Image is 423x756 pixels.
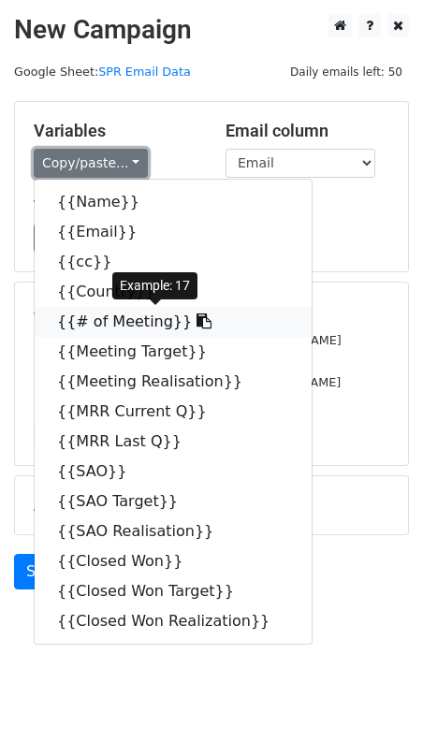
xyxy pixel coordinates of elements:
iframe: Chat Widget [329,666,423,756]
a: {{Closed Won Realization}} [35,606,312,636]
a: {{Country}} [35,277,312,307]
a: SPR Email Data [98,65,191,79]
a: {{Closed Won}} [35,546,312,576]
a: {{MRR Last Q}} [35,427,312,457]
a: {{SAO Target}} [35,487,312,516]
h5: Variables [34,121,197,141]
a: Copy/paste... [34,149,148,178]
a: {{Name}} [35,187,312,217]
div: Tiện ích trò chuyện [329,666,423,756]
div: Example: 17 [112,272,197,299]
a: {{Meeting Realisation}} [35,367,312,397]
a: {{MRR Current Q}} [35,397,312,427]
small: [EMAIL_ADDRESS][PERSON_NAME][DOMAIN_NAME] [34,333,342,347]
a: {{cc}} [35,247,312,277]
h5: Email column [226,121,389,141]
a: {{SAO}} [35,457,312,487]
small: Google Sheet: [14,65,191,79]
a: {{Closed Won Target}} [35,576,312,606]
a: Daily emails left: 50 [284,65,409,79]
a: {{Meeting Target}} [35,337,312,367]
a: {{Email}} [35,217,312,247]
a: Send [14,554,76,589]
span: Daily emails left: 50 [284,62,409,82]
a: {{SAO Realisation}} [35,516,312,546]
a: {{# of Meeting}} [35,307,312,337]
h2: New Campaign [14,14,409,46]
